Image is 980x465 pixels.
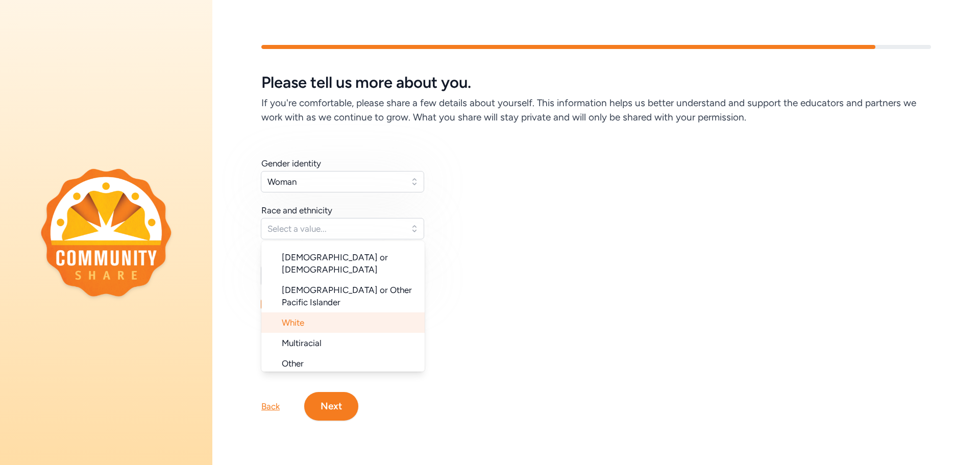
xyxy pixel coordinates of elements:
[261,157,321,169] div: Gender identity
[261,74,931,92] h5: Please tell us more about you.
[282,358,304,369] span: Other
[282,338,322,348] span: Multiracial
[282,285,412,307] span: [DEMOGRAPHIC_DATA] or Other Pacific Islander
[261,241,425,372] ul: Select a value...
[41,168,171,296] img: logo
[261,96,931,125] h6: If you're comfortable, please share a few details about yourself. This information helps us bette...
[261,218,424,239] button: Select a value...
[261,400,280,412] div: Back
[304,392,358,421] button: Next
[267,223,403,235] span: Select a value...
[261,171,424,192] button: Woman
[282,317,304,328] span: White
[282,232,410,242] span: Black or [DEMOGRAPHIC_DATA]
[282,252,388,275] span: [DEMOGRAPHIC_DATA] or [DEMOGRAPHIC_DATA]
[267,176,403,188] span: Woman
[261,204,332,216] div: Race and ethnicity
